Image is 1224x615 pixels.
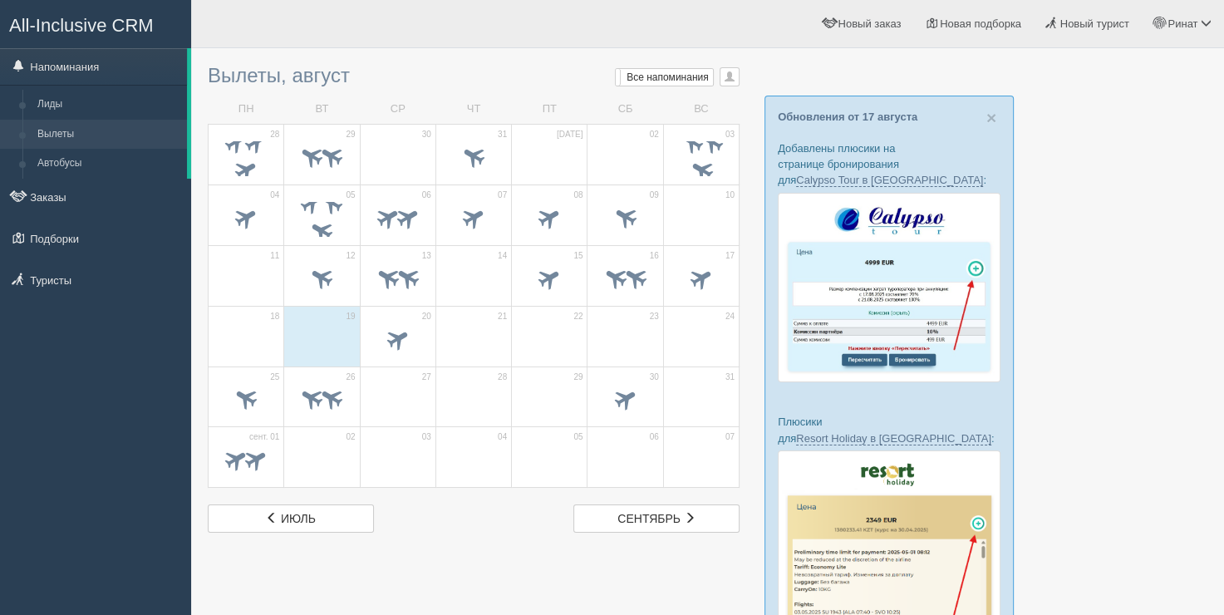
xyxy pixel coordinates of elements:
a: Resort Holiday в [GEOGRAPHIC_DATA] [796,432,991,445]
span: 21 [498,311,507,322]
a: Вылеты [30,120,187,150]
span: 02 [650,129,659,140]
a: All-Inclusive CRM [1,1,190,47]
span: [DATE] [557,129,583,140]
span: 08 [573,189,583,201]
span: 11 [270,250,279,262]
span: 27 [422,371,431,383]
span: 31 [725,371,735,383]
span: 25 [270,371,279,383]
img: calypso-tour-proposal-crm-for-travel-agency.jpg [778,193,1000,383]
td: ПТ [512,95,587,124]
span: 04 [498,431,507,443]
td: СР [360,95,435,124]
td: ПН [209,95,284,124]
span: сентябрь [617,512,681,525]
p: Добавлены плюсики на странице бронирования для : [778,140,1000,188]
span: 20 [422,311,431,322]
span: 14 [498,250,507,262]
span: 22 [573,311,583,322]
span: 17 [725,250,735,262]
a: Calypso Tour в [GEOGRAPHIC_DATA] [796,174,983,187]
span: 05 [573,431,583,443]
a: июль [208,504,374,533]
td: ВС [663,95,739,124]
span: 05 [346,189,355,201]
span: 04 [270,189,279,201]
span: июль [281,512,316,525]
span: 07 [498,189,507,201]
span: 29 [573,371,583,383]
a: сентябрь [573,504,740,533]
span: 06 [650,431,659,443]
span: 07 [725,431,735,443]
td: ВТ [284,95,360,124]
span: Новый турист [1060,17,1129,30]
a: Обновления от 17 августа [778,111,917,123]
span: 09 [650,189,659,201]
span: 30 [422,129,431,140]
span: 28 [498,371,507,383]
span: 12 [346,250,355,262]
td: ЧТ [435,95,511,124]
span: 28 [270,129,279,140]
span: 02 [346,431,355,443]
span: 03 [725,129,735,140]
span: 03 [422,431,431,443]
span: 18 [270,311,279,322]
span: 24 [725,311,735,322]
span: 31 [498,129,507,140]
span: All-Inclusive CRM [9,15,154,36]
span: Новый заказ [838,17,901,30]
button: Close [986,109,996,126]
span: × [986,108,996,127]
span: Ринат [1167,17,1197,30]
span: 10 [725,189,735,201]
span: 29 [346,129,355,140]
span: 15 [573,250,583,262]
a: Автобусы [30,149,187,179]
p: Плюсики для : [778,414,1000,445]
span: 23 [650,311,659,322]
a: Лиды [30,90,187,120]
span: 19 [346,311,355,322]
h3: Вылеты, август [208,65,740,86]
span: Все напоминания [627,71,709,83]
span: 30 [650,371,659,383]
td: СБ [587,95,663,124]
span: 13 [422,250,431,262]
span: Новая подборка [940,17,1021,30]
span: 06 [422,189,431,201]
span: сент. 01 [249,431,279,443]
span: 16 [650,250,659,262]
span: 26 [346,371,355,383]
